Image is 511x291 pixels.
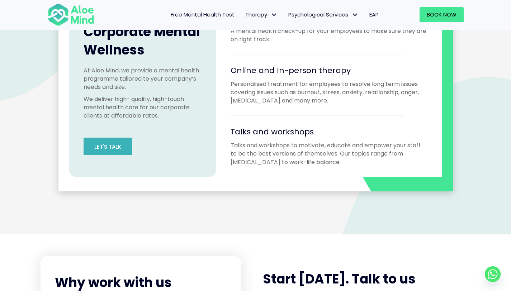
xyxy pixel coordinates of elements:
[231,80,427,105] p: Personalised treatment for employees to resolve long term issues covering issues such as burnout,...
[231,65,351,76] span: Online and In-person therapy
[240,7,283,22] a: TherapyTherapy: submenu
[171,11,235,18] span: Free Mental Health Test
[231,126,314,137] span: Talks and workshops
[288,11,359,18] span: Psychological Services
[48,3,94,27] img: Aloe mind Logo
[84,95,202,120] p: We deliver high- quality, high-touch mental health care for our corporate clients at affordable r...
[427,11,456,18] span: Book Now
[231,141,427,166] p: Talks and workshops to motivate, educate and empower your staff to be the best versions of themse...
[231,27,427,43] p: A mental health check-up for your employees to make sure they are on right track.
[269,10,279,20] span: Therapy: submenu
[283,7,364,22] a: Psychological ServicesPsychological Services: submenu
[84,138,132,155] a: Let's Talk
[84,66,202,91] p: At Aloe Mind, we provide a mental health programme tailored to your company’s needs and size.
[350,10,360,20] span: Psychological Services: submenu
[485,266,501,282] a: Whatsapp
[104,7,384,22] nav: Menu
[245,11,278,18] span: Therapy
[369,11,379,18] span: EAP
[364,7,384,22] a: EAP
[263,270,464,288] h2: Start [DATE]. Talk to us
[165,7,240,22] a: Free Mental Health Test
[94,143,121,151] span: Let's Talk
[84,23,200,59] span: Corporate Mental Wellness
[420,7,464,22] a: Book Now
